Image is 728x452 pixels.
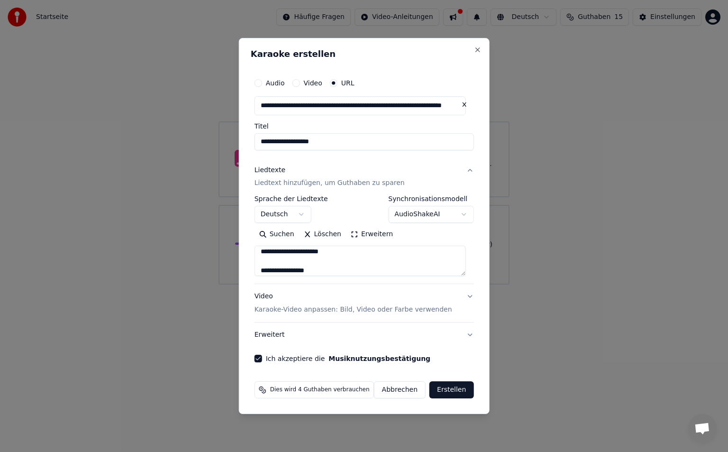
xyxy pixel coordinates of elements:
[255,158,474,196] button: LiedtexteLiedtext hinzufügen, um Guthaben zu sparen
[255,323,474,347] button: Erweitert
[251,50,478,58] h2: Karaoke erstellen
[303,80,322,86] label: Video
[374,381,426,398] button: Abbrechen
[388,196,473,203] label: Synchronisationsmodell
[255,123,474,129] label: Titel
[255,179,405,188] p: Liedtext hinzufügen, um Guthaben zu sparen
[255,166,285,175] div: Liedtexte
[255,196,474,284] div: LiedtexteLiedtext hinzufügen, um Guthaben zu sparen
[328,355,430,362] button: Ich akzeptiere die
[429,381,473,398] button: Erstellen
[255,292,452,315] div: Video
[341,80,355,86] label: URL
[255,285,474,323] button: VideoKaraoke-Video anpassen: Bild, Video oder Farbe verwenden
[255,305,452,314] p: Karaoke-Video anpassen: Bild, Video oder Farbe verwenden
[266,355,430,362] label: Ich akzeptiere die
[270,386,370,394] span: Dies wird 4 Guthaben verbrauchen
[255,196,328,203] label: Sprache der Liedtexte
[346,227,398,242] button: Erweitern
[255,227,299,242] button: Suchen
[266,80,285,86] label: Audio
[299,227,346,242] button: Löschen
